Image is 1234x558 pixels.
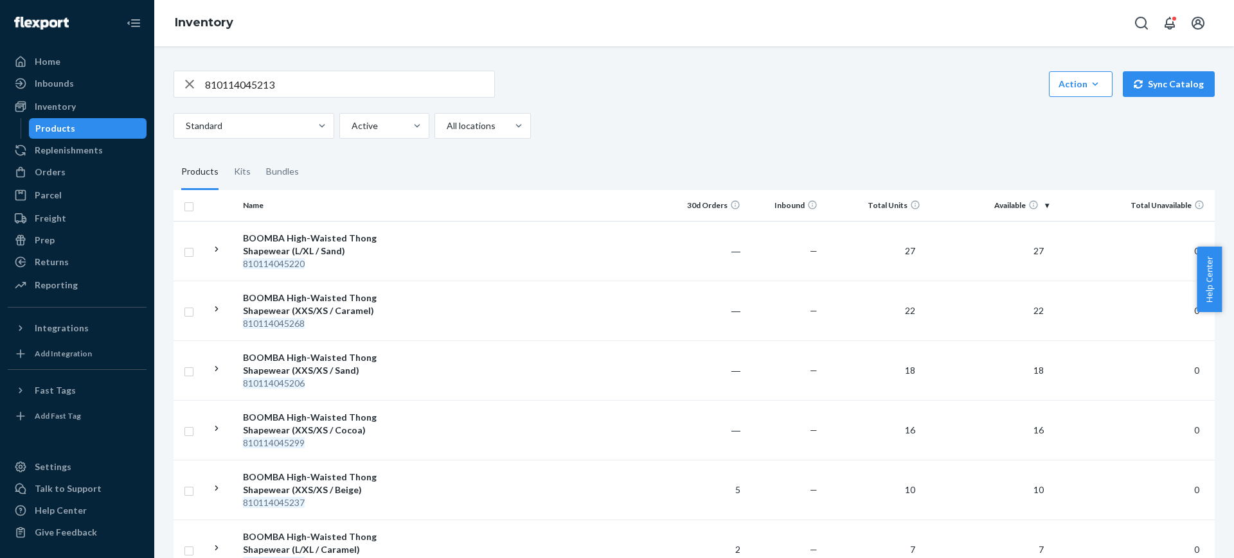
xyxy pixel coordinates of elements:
[243,411,377,437] div: BOOMBA High-Waisted Thong Shapewear (XXS/XS / Cocoa)
[243,437,305,448] em: 810114045299
[1028,424,1049,435] span: 16
[8,208,147,229] a: Freight
[668,221,746,281] td: ―
[35,460,71,473] div: Settings
[1197,247,1222,312] button: Help Center
[8,185,147,205] a: Parcel
[8,96,147,117] a: Inventory
[8,318,147,338] button: Integrations
[243,530,377,556] div: BOOMBA High-Waisted Thong Shapewear (L/XL / Caramel)
[746,190,823,221] th: Inbound
[823,190,925,221] th: Total Units
[1028,484,1049,495] span: 10
[165,4,244,42] ol: breadcrumbs
[1049,71,1113,97] button: Action
[445,119,447,132] input: All locations
[35,348,92,359] div: Add Integration
[8,500,147,521] a: Help Center
[1189,544,1204,555] span: 0
[810,305,818,316] span: —
[243,378,305,388] em: 810114045206
[1189,305,1204,316] span: 0
[8,344,147,364] a: Add Integration
[1033,544,1049,555] span: 7
[1189,245,1204,256] span: 0
[14,17,69,30] img: Flexport logo
[205,71,494,97] input: Search inventory by name or sku
[8,406,147,426] a: Add Fast Tag
[35,212,66,225] div: Freight
[1129,10,1154,36] button: Open Search Box
[1185,10,1211,36] button: Open account menu
[810,245,818,256] span: —
[8,73,147,94] a: Inbounds
[925,190,1054,221] th: Available
[810,544,818,555] span: —
[8,140,147,161] a: Replenishments
[668,340,746,400] td: ―
[35,122,75,135] div: Products
[181,154,219,190] div: Products
[35,504,87,517] div: Help Center
[8,380,147,401] button: Fast Tags
[35,526,97,539] div: Give Feedback
[35,100,76,113] div: Inventory
[35,322,89,335] div: Integrations
[243,232,377,257] div: BOOMBA High-Waisted Thong Shapewear (L/XL / Sand)
[900,484,920,495] span: 10
[350,119,352,132] input: Active
[243,258,305,269] em: 810114045220
[1123,71,1215,97] button: Sync Catalog
[8,457,147,477] a: Settings
[1028,305,1049,316] span: 22
[184,119,186,132] input: Standard
[810,365,818,376] span: —
[668,460,746,519] td: 5
[266,154,299,190] div: Bundles
[905,544,920,555] span: 7
[243,318,305,329] em: 810114045268
[35,55,60,68] div: Home
[810,424,818,435] span: —
[8,162,147,182] a: Orders
[121,10,147,36] button: Close Navigation
[35,410,81,421] div: Add Fast Tag
[668,400,746,460] td: ―
[668,281,746,340] td: ―
[900,365,920,376] span: 18
[35,384,76,397] div: Fast Tags
[243,351,377,377] div: BOOMBA High-Waisted Thong Shapewear (XXS/XS / Sand)
[900,305,920,316] span: 22
[29,118,147,139] a: Products
[900,245,920,256] span: 27
[35,482,102,495] div: Talk to Support
[1189,424,1204,435] span: 0
[35,77,74,90] div: Inbounds
[35,144,103,157] div: Replenishments
[238,190,382,221] th: Name
[35,166,66,179] div: Orders
[243,497,305,508] em: 810114045237
[8,522,147,543] button: Give Feedback
[35,234,55,247] div: Prep
[35,189,62,202] div: Parcel
[668,190,746,221] th: 30d Orders
[900,424,920,435] span: 16
[234,154,251,190] div: Kits
[8,230,147,250] a: Prep
[8,275,147,295] a: Reporting
[35,256,69,268] div: Returns
[8,51,147,72] a: Home
[175,15,233,30] a: Inventory
[243,471,377,496] div: BOOMBA High-Waisted Thong Shapewear (XXS/XS / Beige)
[35,279,78,292] div: Reporting
[8,478,147,499] a: Talk to Support
[810,484,818,495] span: —
[1189,365,1204,376] span: 0
[1157,10,1183,36] button: Open notifications
[1059,78,1103,91] div: Action
[8,252,147,272] a: Returns
[243,292,377,317] div: BOOMBA High-Waisted Thong Shapewear (XXS/XS / Caramel)
[1189,484,1204,495] span: 0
